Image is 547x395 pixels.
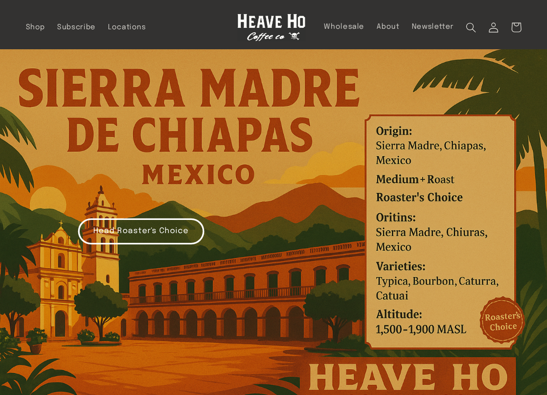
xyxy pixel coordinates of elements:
a: About [371,16,405,38]
span: Subscribe [57,23,96,32]
a: Shop [20,17,51,38]
span: About [377,22,399,32]
a: Locations [102,17,152,38]
a: Newsletter [405,16,460,38]
span: Shop [26,23,45,32]
span: Locations [108,23,146,32]
a: Head Roaster's Choice [78,218,204,244]
a: Subscribe [51,17,102,38]
img: Heave Ho Coffee Co [237,14,306,41]
span: Wholesale [324,22,364,32]
a: Wholesale [318,16,371,38]
summary: Search [460,16,483,39]
span: Newsletter [412,22,454,32]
